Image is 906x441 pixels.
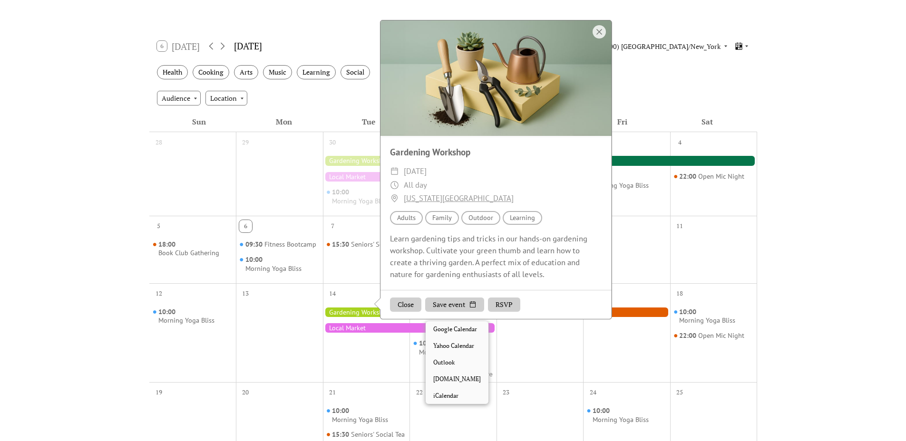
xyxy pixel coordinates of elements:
[433,392,458,401] span: iCalendar
[433,375,481,384] span: [DOMAIN_NAME]
[426,338,488,355] a: Yahoo Calendar
[433,358,455,367] span: Outlook
[426,371,488,388] a: [DOMAIN_NAME]
[426,321,488,338] a: Google Calendar
[433,342,474,351] span: Yahoo Calendar
[433,325,477,334] span: Google Calendar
